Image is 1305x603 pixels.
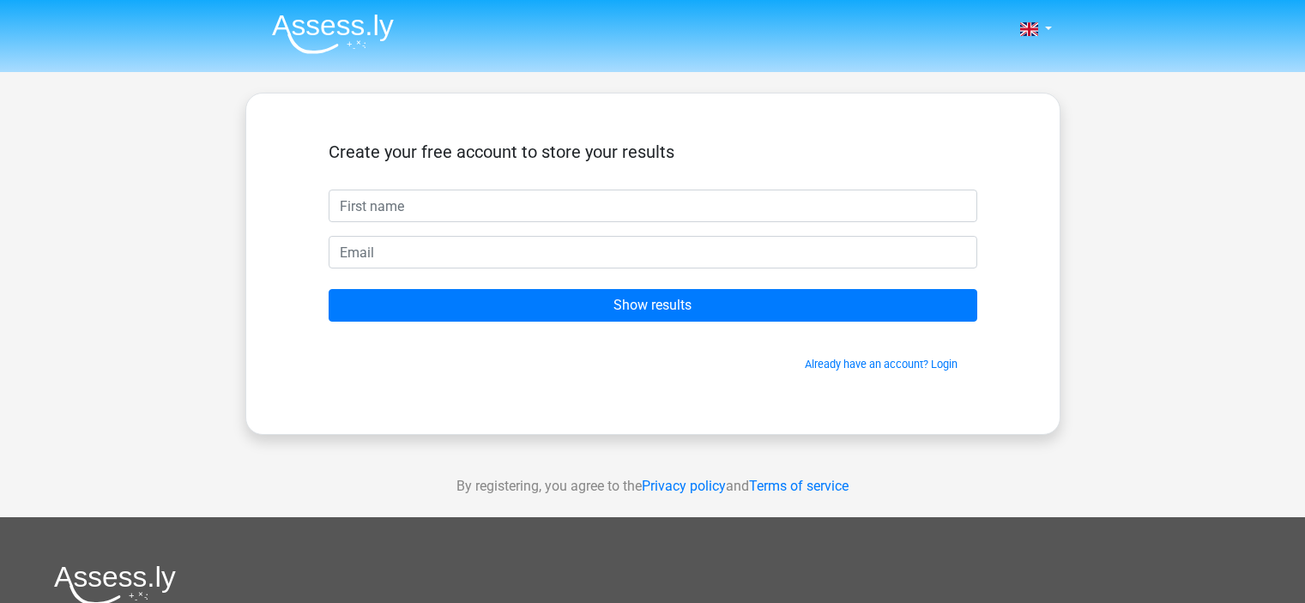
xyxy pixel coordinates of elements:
input: Show results [329,289,977,322]
h5: Create your free account to store your results [329,142,977,162]
img: Assessly [272,14,394,54]
a: Terms of service [749,478,849,494]
input: Email [329,236,977,268]
a: Privacy policy [642,478,726,494]
input: First name [329,190,977,222]
a: Already have an account? Login [805,358,958,371]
